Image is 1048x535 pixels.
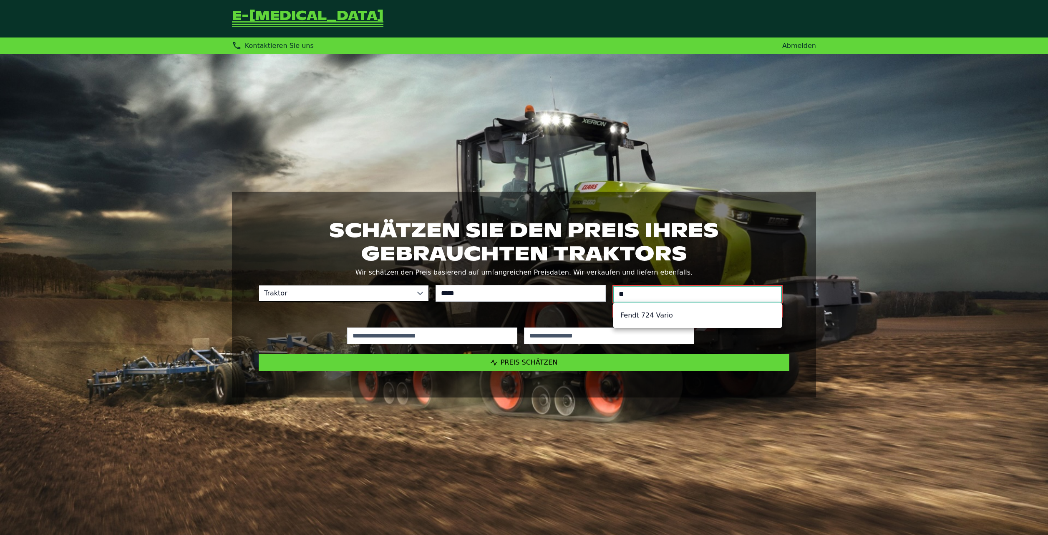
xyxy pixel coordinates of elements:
[501,358,558,366] span: Preis schätzen
[259,218,789,265] h1: Schätzen Sie den Preis Ihres gebrauchten Traktors
[259,267,789,278] p: Wir schätzen den Preis basierend auf umfangreichen Preisdaten. Wir verkaufen und liefern ebenfalls.
[614,303,781,327] ul: Option List
[612,305,783,317] small: Bitte wählen Sie ein Modell aus den Vorschlägen
[259,354,789,371] button: Preis schätzen
[245,42,314,50] span: Kontaktieren Sie uns
[232,41,314,50] div: Kontaktieren Sie uns
[259,285,412,301] span: Traktor
[782,42,816,50] a: Abmelden
[232,10,383,27] a: Zurück zur Startseite
[614,306,781,324] li: Fendt 724 Vario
